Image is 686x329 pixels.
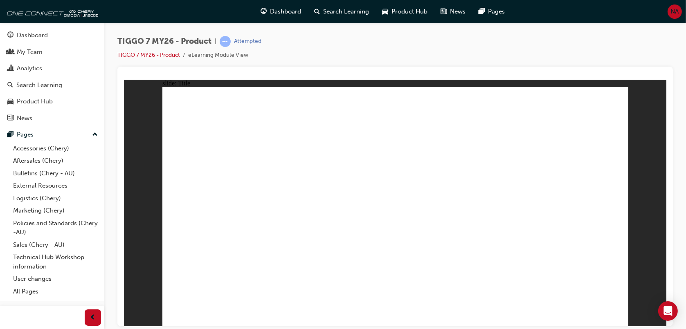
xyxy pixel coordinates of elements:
[3,127,101,142] button: Pages
[10,179,101,192] a: External Resources
[10,285,101,298] a: All Pages
[234,38,261,45] div: Attempted
[10,142,101,155] a: Accessories (Chery)
[441,7,447,17] span: news-icon
[3,94,101,109] a: Product Hub
[10,251,101,273] a: Technical Hub Workshop information
[392,7,428,16] span: Product Hub
[261,7,267,17] span: guage-icon
[7,115,13,122] span: news-icon
[479,7,485,17] span: pages-icon
[17,130,34,139] div: Pages
[434,3,472,20] a: news-iconNews
[215,37,216,46] span: |
[308,3,376,20] a: search-iconSearch Learning
[3,28,101,43] a: Dashboard
[3,26,101,127] button: DashboardMy TeamAnalyticsSearch LearningProduct HubNews
[671,7,679,16] span: NA
[10,167,101,180] a: Bulletins (Chery - AU)
[10,239,101,251] a: Sales (Chery - AU)
[658,301,678,321] div: Open Intercom Messenger
[117,37,211,46] span: TIGGO 7 MY26 - Product
[92,130,98,140] span: up-icon
[488,7,505,16] span: Pages
[10,273,101,285] a: User changes
[7,131,13,139] span: pages-icon
[17,97,53,106] div: Product Hub
[7,65,13,72] span: chart-icon
[4,3,98,20] img: oneconnect
[17,31,48,40] div: Dashboard
[10,192,101,205] a: Logistics (Chery)
[3,111,101,126] a: News
[270,7,301,16] span: Dashboard
[3,45,101,60] a: My Team
[17,114,32,123] div: News
[324,7,369,16] span: Search Learning
[220,36,231,47] span: learningRecordVerb_ATTEMPT-icon
[17,64,42,73] div: Analytics
[16,81,62,90] div: Search Learning
[10,154,101,167] a: Aftersales (Chery)
[315,7,320,17] span: search-icon
[668,4,682,19] button: NA
[17,47,43,57] div: My Team
[7,32,13,39] span: guage-icon
[7,98,13,105] span: car-icon
[376,3,434,20] a: car-iconProduct Hub
[90,313,96,323] span: prev-icon
[7,82,13,89] span: search-icon
[3,78,101,93] a: Search Learning
[450,7,466,16] span: News
[472,3,512,20] a: pages-iconPages
[3,61,101,76] a: Analytics
[10,217,101,239] a: Policies and Standards (Chery -AU)
[117,51,180,58] a: TIGGO 7 MY26 - Product
[382,7,389,17] span: car-icon
[10,204,101,217] a: Marketing (Chery)
[7,49,13,56] span: people-icon
[254,3,308,20] a: guage-iconDashboard
[188,51,248,60] li: eLearning Module View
